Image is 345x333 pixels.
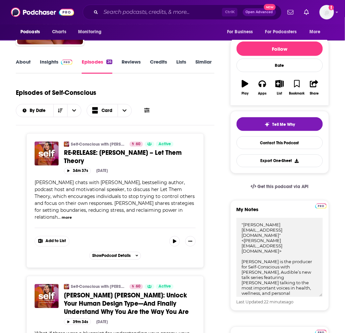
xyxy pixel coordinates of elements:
[310,27,321,37] span: More
[237,117,323,131] button: tell me why sparkleTell Me Why
[246,11,273,14] span: Open Advanced
[16,26,48,38] button: open menu
[35,180,195,220] span: [PERSON_NAME] chats with [PERSON_NAME], bestselling author, podcast host and motivational speaker...
[83,5,282,20] div: Search podcasts, credits, & more...
[254,76,271,99] button: Apps
[227,27,253,37] span: For Business
[78,27,101,37] span: Monitoring
[273,122,295,127] span: Tell Me Why
[20,27,40,37] span: Podcasts
[89,252,141,260] button: ShowPodcast Details
[265,122,270,127] img: tell me why sparkle
[16,89,96,97] h1: Episodes of Self-Conscious
[222,26,261,38] button: open menu
[258,184,309,190] span: Get this podcast via API
[245,179,314,195] a: Get this podcast via API
[243,8,276,16] button: Open AdvancedNew
[61,60,72,65] img: Podchaser Pro
[35,284,59,308] img: Erin Claire Jones: Unlock Your Human Design Type—And Finally Understand Why You Are the Way You Are
[35,236,69,246] button: Show More Button
[64,149,182,165] span: RE-RELEASE: [PERSON_NAME] – Let Them Theory
[58,214,61,220] span: ...
[64,168,91,174] button: 34m 37s
[306,76,323,99] button: Share
[129,284,143,290] a: 60
[237,76,254,99] button: Play
[64,291,189,316] span: [PERSON_NAME] [PERSON_NAME]: Unlock Your Human Design Type—And Finally Understand Why You Are the...
[176,59,186,74] a: Lists
[302,7,312,18] a: Show notifications dropdown
[87,104,132,117] button: Choose View
[64,319,91,325] button: 39m 34s
[48,26,70,38] a: Charts
[45,239,66,244] span: Add to List
[16,108,53,113] button: open menu
[106,60,112,64] div: 26
[64,142,69,147] img: Self-Conscious with Chrissy Teigen
[237,42,323,56] button: Follow
[237,136,323,149] a: Contact This Podcast
[71,142,125,147] a: Self-Conscious with [PERSON_NAME]
[320,5,334,19] span: Logged in as hmill
[64,149,196,165] a: RE-RELEASE: [PERSON_NAME] – Let Them Theory
[96,320,108,324] div: [DATE]
[122,59,141,74] a: Reviews
[258,92,267,96] div: Apps
[129,142,143,147] a: 60
[101,108,112,113] span: Card
[40,59,72,74] a: InsightsPodchaser Pro
[289,92,305,96] div: Bookmark
[64,284,69,290] a: Self-Conscious with Chrissy Teigen
[264,4,276,10] span: New
[288,76,305,99] button: Bookmark
[82,59,112,74] a: Episodes26
[261,26,306,38] button: open menu
[237,154,323,167] button: Export One-Sheet
[237,300,294,305] span: Last Updated: ago
[265,27,297,37] span: For Podcasters
[52,27,66,37] span: Charts
[305,26,329,38] button: open menu
[73,26,110,38] button: open menu
[237,207,323,218] label: My Notes
[195,59,212,74] a: Similar
[156,284,174,290] a: Active
[185,236,196,247] button: Show More Button
[242,92,249,96] div: Play
[136,284,140,290] span: 60
[62,215,72,221] button: more
[237,59,323,72] div: Rate
[315,204,327,209] img: Podchaser Pro
[136,141,140,148] span: 60
[16,104,81,117] h2: Choose List sort
[11,6,74,18] img: Podchaser - Follow, Share and Rate Podcasts
[101,7,222,17] input: Search podcasts, credits, & more...
[237,218,323,297] textarea: "[PERSON_NAME][EMAIL_ADDRESS][DOMAIN_NAME]" <[PERSON_NAME][EMAIL_ADDRESS][DOMAIN_NAME]> [PERSON_N...
[264,300,286,305] span: 22 minutes
[329,5,334,10] svg: Add a profile image
[53,104,67,117] button: Sort Direction
[150,59,167,74] a: Credits
[277,92,282,96] div: List
[310,92,319,96] div: Share
[320,5,334,19] button: Show profile menu
[271,76,288,99] button: List
[92,254,130,258] span: Show Podcast Details
[16,59,31,74] a: About
[71,284,125,290] a: Self-Conscious with [PERSON_NAME]
[320,5,334,19] img: User Profile
[222,8,238,16] span: Ctrl K
[35,142,59,166] img: RE-RELEASE: Mel Robbins – Let Them Theory
[315,203,327,209] a: Pro website
[285,7,296,18] a: Show notifications dropdown
[30,108,48,113] span: By Date
[67,104,81,117] button: open menu
[156,142,174,147] a: Active
[96,169,108,173] div: [DATE]
[158,141,171,148] span: Active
